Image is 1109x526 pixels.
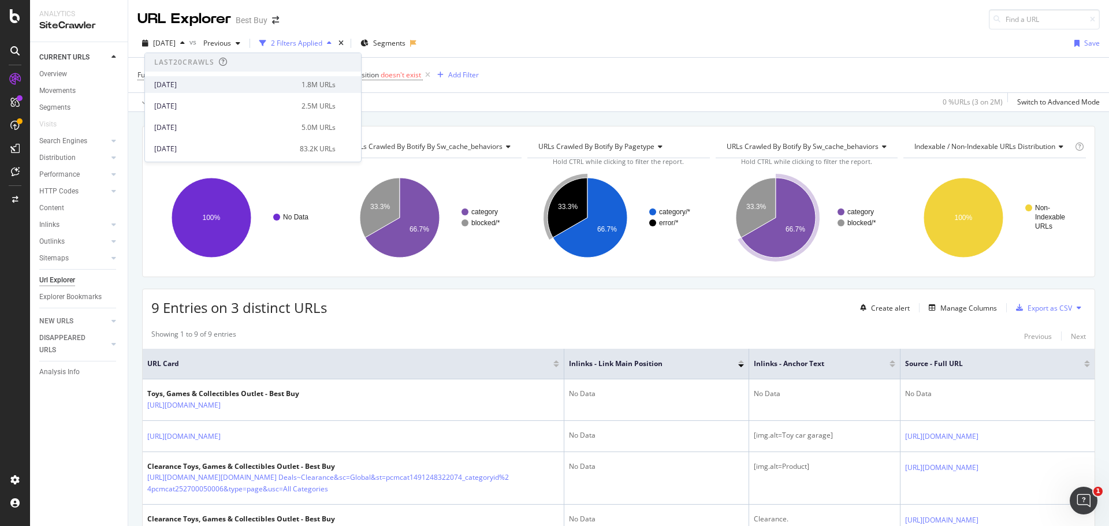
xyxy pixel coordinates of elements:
a: Outlinks [39,236,108,248]
span: URLs Crawled By Botify By sw_cache_behaviors [351,141,503,151]
text: blocked/* [847,219,876,227]
div: Url Explorer [39,274,75,286]
div: Explorer Bookmarks [39,291,102,303]
div: Search Engines [39,135,87,147]
svg: A chart. [151,167,334,268]
a: Overview [39,68,120,80]
text: category [847,208,874,216]
div: Last 20 Crawls [154,57,214,67]
span: Indexable / Non-Indexable URLs distribution [914,141,1055,151]
span: Inlinks - Link Main Position [569,359,721,369]
span: doesn't exist [381,70,421,80]
a: Visits [39,118,68,130]
text: blocked/* [471,219,500,227]
text: 33.3% [370,203,390,211]
text: Indexable [1035,213,1065,221]
text: Non- [1035,204,1050,212]
div: 2 Filters Applied [271,38,322,48]
a: Distribution [39,152,108,164]
h4: Indexable / Non-Indexable URLs Distribution [912,137,1073,156]
button: Save [1070,34,1100,53]
span: Previous [199,38,231,48]
span: Hold CTRL while clicking to filter the report. [553,157,684,166]
button: 2 Filters Applied [255,34,336,53]
div: Distribution [39,152,76,164]
a: [URL][DOMAIN_NAME] [905,431,978,442]
button: Create alert [855,299,910,317]
svg: A chart. [527,167,710,268]
a: Search Engines [39,135,108,147]
div: No Data [569,389,744,399]
h4: URLs Crawled By Botify By pagetype [536,137,699,156]
text: No Data [283,213,308,221]
a: Content [39,202,120,214]
a: HTTP Codes [39,185,108,197]
button: Switch to Advanced Mode [1013,93,1100,111]
span: Inlinks - Anchor Text [754,359,872,369]
div: Manage Columns [940,303,997,313]
span: Hold CTRL while clicking to filter the report. [741,157,872,166]
text: 33.3% [746,203,766,211]
a: [URL][DOMAIN_NAME][DOMAIN_NAME] Deals~Clearance&sc=Global&st=pcmcat1491248322074_categoryid%24pcm... [147,472,509,495]
h4: URLs Crawled By Botify By sw_cache_behaviors [724,137,896,156]
iframe: Intercom live chat [1070,487,1097,514]
div: Toys, Games & Collectibles Outlet - Best Buy [147,389,299,399]
div: Segments [39,102,70,114]
a: Sitemaps [39,252,108,264]
span: 1 [1093,487,1103,496]
div: Movements [39,85,76,97]
text: category [471,208,498,216]
div: Create alert [871,303,910,313]
div: [img.alt=Product] [754,461,895,472]
div: NEW URLS [39,315,73,327]
a: Movements [39,85,120,97]
text: 66.7% [597,225,617,233]
div: Clearance Toys, Games & Collectibles Outlet - Best Buy [147,461,559,472]
div: Outlinks [39,236,65,248]
span: Full URL [137,70,163,80]
button: Next [1071,329,1086,343]
a: [URL][DOMAIN_NAME] [147,431,221,442]
div: Clearance. [754,514,895,524]
div: 2.5M URLs [302,101,336,111]
div: 0 % URLs ( 3 on 2M ) [943,97,1003,107]
a: Segments [39,102,120,114]
button: Manage Columns [924,301,997,315]
a: [URL][DOMAIN_NAME] [905,462,978,473]
div: [DATE] [154,80,295,90]
div: [DATE] [154,144,293,154]
a: Performance [39,169,108,181]
button: Export as CSV [1011,299,1072,317]
input: Find a URL [989,9,1100,29]
div: [img.alt=Toy car garage] [754,430,895,441]
text: error/* [659,219,679,227]
div: Switch to Advanced Mode [1017,97,1100,107]
div: times [336,38,346,49]
text: 66.7% [410,225,429,233]
span: vs [189,37,199,47]
div: [DATE] [154,122,295,133]
span: 2025 Jul. 29th [153,38,176,48]
div: No Data [569,514,744,524]
div: Performance [39,169,80,181]
div: Inlinks [39,219,59,231]
a: Url Explorer [39,274,120,286]
svg: A chart. [903,167,1086,268]
div: CURRENT URLS [39,51,90,64]
div: No Data [754,389,895,399]
div: No Data [905,389,1090,399]
div: URL Explorer [137,9,231,29]
button: Add Filter [433,68,479,82]
text: 66.7% [786,225,805,233]
text: 33.3% [558,203,578,211]
svg: A chart. [716,167,898,268]
span: URLs Crawled By Botify By pagetype [538,141,654,151]
div: 1.8M URLs [302,80,336,90]
button: Previous [199,34,245,53]
div: Previous [1024,331,1052,341]
div: [DATE] [154,101,295,111]
span: URLs Crawled By Botify By sw_cache_behaviors [727,141,879,151]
